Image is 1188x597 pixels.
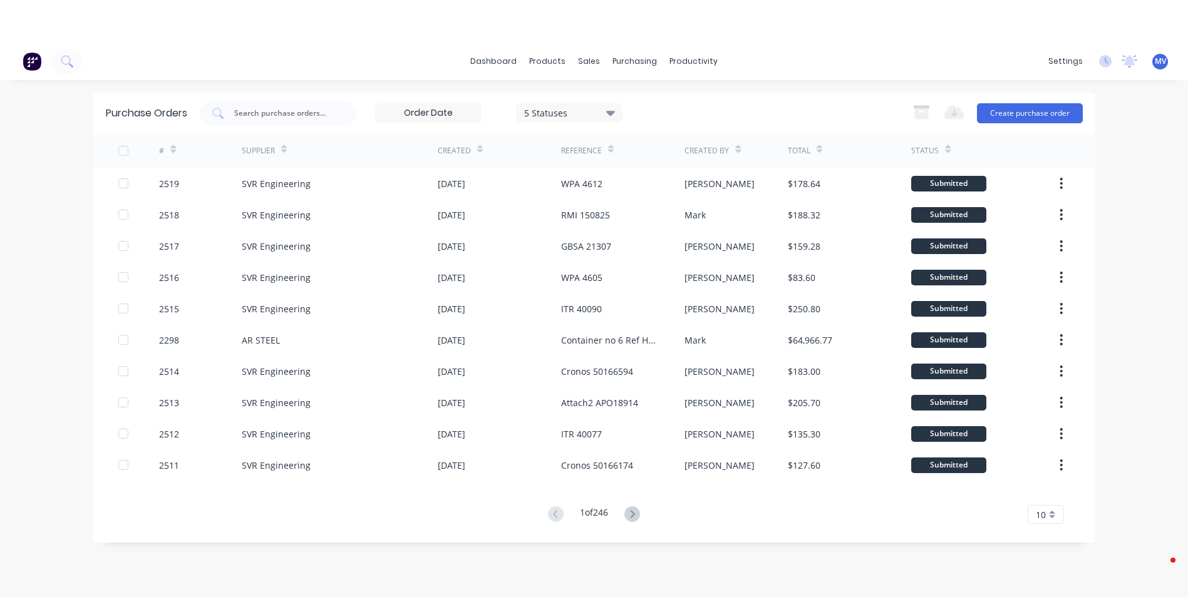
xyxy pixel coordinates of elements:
[438,240,465,253] div: [DATE]
[159,302,179,315] div: 2515
[788,240,820,253] div: $159.28
[561,365,633,378] div: Cronos 50166594
[561,271,602,284] div: WPA 4605
[242,396,311,409] div: SVR Engineering
[788,302,820,315] div: $250.80
[684,177,755,190] div: [PERSON_NAME]
[788,427,820,441] div: $135.30
[911,145,939,156] div: Status
[580,506,608,524] div: 1 of 246
[1155,56,1166,67] span: MV
[242,365,311,378] div: SVR Engineering
[684,396,755,409] div: [PERSON_NAME]
[438,334,465,347] div: [DATE]
[561,240,611,253] div: GBSA 21307
[242,302,311,315] div: SVR Engineering
[684,145,729,156] div: Created By
[911,332,986,348] div: Submitted
[159,459,179,472] div: 2511
[684,302,755,315] div: [PERSON_NAME]
[788,334,832,347] div: $64,966.77
[561,302,602,315] div: ITR 40090
[233,107,337,120] input: Search purchase orders...
[242,459,311,472] div: SVR Engineering
[464,52,523,71] a: dashboard
[561,177,602,190] div: WPA 4612
[572,52,606,71] div: sales
[911,176,986,191] div: Submitted
[1042,52,1089,71] div: settings
[911,395,986,411] div: Submitted
[159,177,179,190] div: 2519
[788,459,820,472] div: $127.60
[523,52,572,71] div: products
[242,427,311,441] div: SVR Engineering
[524,106,614,119] div: 5 Statuses
[684,334,706,347] div: Mark
[159,240,179,253] div: 2517
[1145,554,1175,584] iframe: Intercom live chat
[438,396,465,409] div: [DATE]
[561,334,659,347] div: Container no 6 Ref HT-251504R1
[911,238,986,254] div: Submitted
[561,396,638,409] div: Attach2 APO18914
[242,208,311,222] div: SVR Engineering
[159,396,179,409] div: 2513
[159,271,179,284] div: 2516
[977,103,1083,123] button: Create purchase order
[106,106,187,121] div: Purchase Orders
[242,334,280,347] div: AR STEEL
[242,240,311,253] div: SVR Engineering
[159,334,179,347] div: 2298
[561,208,610,222] div: RMI 150825
[438,365,465,378] div: [DATE]
[438,302,465,315] div: [DATE]
[159,208,179,222] div: 2518
[376,104,481,123] input: Order Date
[788,177,820,190] div: $178.64
[788,396,820,409] div: $205.70
[788,271,815,284] div: $83.60
[684,271,755,284] div: [PERSON_NAME]
[242,145,275,156] div: Supplier
[159,427,179,441] div: 2512
[788,145,810,156] div: Total
[684,365,755,378] div: [PERSON_NAME]
[438,177,465,190] div: [DATE]
[438,459,465,472] div: [DATE]
[561,145,602,156] div: Reference
[606,52,663,71] div: purchasing
[438,145,471,156] div: Created
[684,208,706,222] div: Mark
[911,301,986,317] div: Submitted
[438,208,465,222] div: [DATE]
[438,427,465,441] div: [DATE]
[684,240,755,253] div: [PERSON_NAME]
[911,364,986,379] div: Submitted
[242,271,311,284] div: SVR Engineering
[23,52,41,71] img: Factory
[1036,508,1046,521] span: 10
[684,459,755,472] div: [PERSON_NAME]
[911,270,986,285] div: Submitted
[911,207,986,223] div: Submitted
[911,457,986,473] div: Submitted
[911,426,986,442] div: Submitted
[242,177,311,190] div: SVR Engineering
[159,365,179,378] div: 2514
[159,145,164,156] div: #
[684,427,755,441] div: [PERSON_NAME]
[788,208,820,222] div: $188.32
[788,365,820,378] div: $183.00
[561,459,633,472] div: Cronos 50166174
[663,52,724,71] div: productivity
[561,427,602,441] div: ITR 40077
[438,271,465,284] div: [DATE]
